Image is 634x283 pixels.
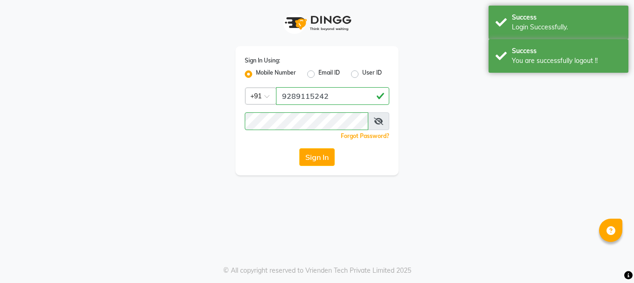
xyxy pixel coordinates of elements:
div: Login Successfully. [512,22,621,32]
label: User ID [362,69,382,80]
label: Email ID [318,69,340,80]
label: Mobile Number [256,69,296,80]
button: Sign In [299,148,335,166]
label: Sign In Using: [245,56,280,65]
input: Username [276,87,389,105]
div: Success [512,46,621,56]
a: Forgot Password? [341,132,389,139]
div: Success [512,13,621,22]
img: logo1.svg [280,9,354,37]
input: Username [245,112,368,130]
iframe: chat widget [595,246,625,274]
div: You are successfully logout !! [512,56,621,66]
